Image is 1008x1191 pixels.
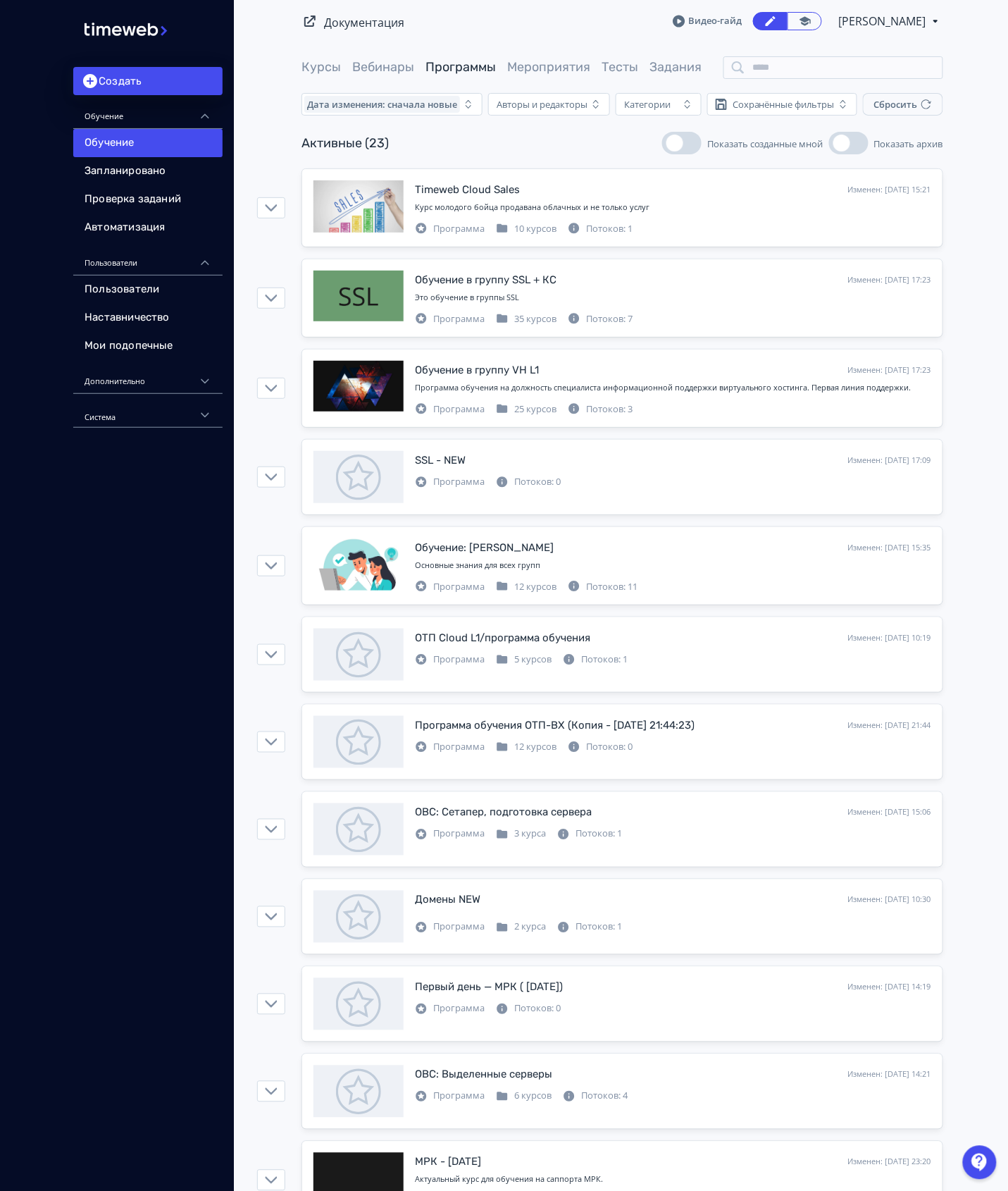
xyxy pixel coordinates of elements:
[707,137,823,150] span: Показать созданные мной
[73,185,223,214] a: Проверка заданий
[415,540,554,556] div: Обучение: Стажер VH
[848,542,931,554] div: Изменен: [DATE] 15:35
[73,276,223,304] a: Пользователи
[863,93,943,116] button: Сбросить
[352,59,414,75] a: Вебинары
[496,1090,552,1104] div: 6 курсов
[496,740,556,754] div: 12 курсов
[324,15,404,30] a: Документация
[848,894,931,906] div: Изменен: [DATE] 10:30
[848,720,931,732] div: Изменен: [DATE] 21:44
[496,920,546,934] div: 2 курса
[415,717,695,734] div: Программа обучения ОТП-ВХ (Копия - 17.05.2025 21:44:23)
[848,1156,931,1168] div: Изменен: [DATE] 23:20
[649,59,702,75] a: Задания
[415,182,520,198] div: Timeweb Cloud Sales
[73,95,223,129] div: Обучение
[848,364,931,376] div: Изменен: [DATE] 17:23
[415,382,931,394] div: Программа обучения на должность специалиста информационной поддержки виртуального хостинга. Перва...
[496,653,552,667] div: 5 курсов
[415,292,931,304] div: Это обучение в группы SSL
[415,1174,931,1186] div: Актуальный курс для обучения на саппорта МРК.
[73,242,223,276] div: Пользователи
[733,99,835,110] div: Сохранённые фильтры
[415,202,931,214] div: Курс молодого бойца продавана облачных и не только услуг
[73,129,223,157] a: Обучение
[73,332,223,360] a: Мои подопечные
[73,304,223,332] a: Наставничество
[848,632,931,644] div: Изменен: [DATE] 10:19
[848,982,931,994] div: Изменен: [DATE] 14:19
[557,827,622,841] div: Потоков: 1
[415,892,480,908] div: Домены NEW
[624,99,671,110] div: Категории
[496,312,556,326] div: 35 курсов
[415,560,931,572] div: Основные знания для всех групп
[616,93,702,116] button: Категории
[496,475,561,489] div: Потоков: 0
[496,222,556,236] div: 10 курсов
[488,93,610,116] button: Авторы и редакторы
[496,580,556,594] div: 12 курсов
[73,67,223,95] button: Создать
[73,394,223,428] div: Система
[673,14,742,28] a: Видео-гайд
[415,362,539,378] div: Обучение в группу VH L1
[415,452,466,469] div: SSL - NEW
[496,827,546,841] div: 3 курса
[415,475,485,489] div: Программа
[415,920,485,934] div: Программа
[874,137,943,150] span: Показать архив
[301,59,341,75] a: Курсы
[415,1002,485,1016] div: Программа
[415,312,485,326] div: Программа
[415,1090,485,1104] div: Программа
[415,805,592,821] div: ОВС: Сетапер, подготовка сервера
[848,1069,931,1081] div: Изменен: [DATE] 14:21
[568,402,633,416] div: Потоков: 3
[301,93,483,116] button: Дата изменения: сначала новые
[415,1067,552,1083] div: ОВС: Выделенные серверы
[568,222,633,236] div: Потоков: 1
[415,222,485,236] div: Программа
[568,580,637,594] div: Потоков: 11
[415,1154,481,1171] div: МРК - September 24
[415,630,590,646] div: ОТП Cloud L1/программа обучения
[848,184,931,196] div: Изменен: [DATE] 15:21
[839,13,928,30] span: Александра Силантьева
[788,12,822,30] a: Переключиться в режим ученика
[568,740,633,754] div: Потоков: 0
[415,402,485,416] div: Программа
[415,580,485,594] div: Программа
[707,93,857,116] button: Сохранённые фильтры
[496,402,556,416] div: 25 курсов
[307,99,457,110] span: Дата изменения: сначала новые
[425,59,496,75] a: Программы
[557,920,622,934] div: Потоков: 1
[85,8,211,50] img: https://files.teachbase.ru/system/account/51019/logo/medium-981c80866c84a6ab437c76f84af44b11.png
[73,360,223,394] div: Дополнительно
[415,653,485,667] div: Программа
[496,1002,561,1016] div: Потоков: 0
[497,99,587,110] div: Авторы и редакторы
[563,653,628,667] div: Потоков: 1
[507,59,590,75] a: Мероприятия
[568,312,633,326] div: Потоков: 7
[73,157,223,185] a: Запланировано
[301,134,389,153] div: Активные (23)
[415,272,556,288] div: Обучение в группу SSL + КС
[415,740,485,754] div: Программа
[848,807,931,819] div: Изменен: [DATE] 15:06
[602,59,638,75] a: Тесты
[73,214,223,242] a: Автоматизация
[848,274,931,286] div: Изменен: [DATE] 17:23
[563,1090,628,1104] div: Потоков: 4
[848,455,931,467] div: Изменен: [DATE] 17:09
[415,827,485,841] div: Программа
[415,980,563,996] div: Первый день — МРК ( January 2025)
